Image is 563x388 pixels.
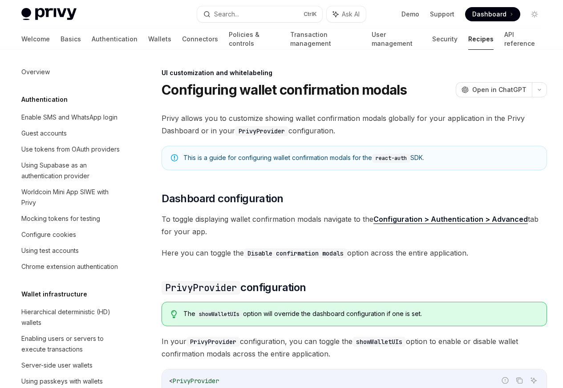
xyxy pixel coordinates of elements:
div: UI customization and whitelabeling [162,68,547,77]
button: Search...CtrlK [197,6,322,22]
a: Using Supabase as an authentication provider [14,157,128,184]
button: Copy the contents from the code block [514,375,525,386]
a: Recipes [468,28,494,50]
a: Wallets [148,28,171,50]
button: Ask AI [528,375,539,386]
a: Configuration > Authentication > Advanced [373,215,528,224]
button: Toggle dark mode [527,7,542,21]
a: Guest accounts [14,125,128,141]
div: Overview [21,67,50,77]
span: Ask AI [342,10,360,19]
span: Open in ChatGPT [472,85,527,94]
button: Open in ChatGPT [456,82,532,97]
code: react-auth [372,154,410,163]
a: Server-side user wallets [14,357,128,373]
div: Hierarchical deterministic (HD) wallets [21,307,123,328]
a: Demo [401,10,419,19]
h5: Wallet infrastructure [21,289,87,300]
div: Use tokens from OAuth providers [21,144,120,155]
a: Connectors [182,28,218,50]
div: Mocking tokens for testing [21,213,100,224]
h5: Authentication [21,94,68,105]
code: showWalletUIs [352,337,406,347]
div: The option will override the dashboard configuration if one is set. [183,309,538,319]
div: Using Supabase as an authentication provider [21,160,123,181]
a: Chrome extension authentication [14,259,128,275]
code: PrivyProvider [235,126,288,136]
div: Search... [214,9,239,20]
div: Configure cookies [21,229,76,240]
span: PrivyProvider [173,377,219,385]
a: Support [430,10,454,19]
a: Enable SMS and WhatsApp login [14,109,128,125]
h1: Configuring wallet confirmation modals [162,82,407,98]
a: Use tokens from OAuth providers [14,141,128,157]
code: PrivyProvider [186,337,240,347]
div: Chrome extension authentication [21,261,118,272]
span: < [169,377,173,385]
a: Configure cookies [14,227,128,243]
code: showWalletUIs [195,310,243,319]
code: Disable confirmation modals [244,248,347,258]
a: Worldcoin Mini App SIWE with Privy [14,184,128,211]
span: Dashboard [472,10,506,19]
div: Server-side user wallets [21,360,93,371]
span: In your configuration, you can toggle the option to enable or disable wallet confirmation modals ... [162,335,547,360]
a: Transaction management [290,28,360,50]
a: Dashboard [465,7,520,21]
a: API reference [504,28,542,50]
div: Enable SMS and WhatsApp login [21,112,117,123]
a: Overview [14,64,128,80]
span: Ctrl K [304,11,317,18]
div: Worldcoin Mini App SIWE with Privy [21,187,123,208]
span: configuration [162,280,306,295]
span: Privy allows you to customize showing wallet confirmation modals globally for your application in... [162,112,547,137]
div: Guest accounts [21,128,67,139]
button: Ask AI [327,6,366,22]
a: Security [432,28,458,50]
svg: Tip [171,310,177,318]
a: Hierarchical deterministic (HD) wallets [14,304,128,331]
div: Enabling users or servers to execute transactions [21,333,123,355]
img: light logo [21,8,77,20]
span: Dashboard configuration [162,192,283,206]
span: To toggle displaying wallet confirmation modals navigate to the tab for your app. [162,213,547,238]
span: Here you can toggle the option across the entire application. [162,247,547,259]
svg: Note [171,154,178,161]
code: PrivyProvider [162,281,240,295]
a: Policies & controls [229,28,279,50]
button: Report incorrect code [499,375,511,386]
a: Authentication [92,28,138,50]
a: User management [372,28,422,50]
a: Welcome [21,28,50,50]
div: Using test accounts [21,245,79,256]
a: Basics [61,28,81,50]
a: Enabling users or servers to execute transactions [14,331,128,357]
a: Using test accounts [14,243,128,259]
a: Mocking tokens for testing [14,211,128,227]
div: This is a guide for configuring wallet confirmation modals for the SDK. [183,153,538,163]
div: Using passkeys with wallets [21,376,103,387]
